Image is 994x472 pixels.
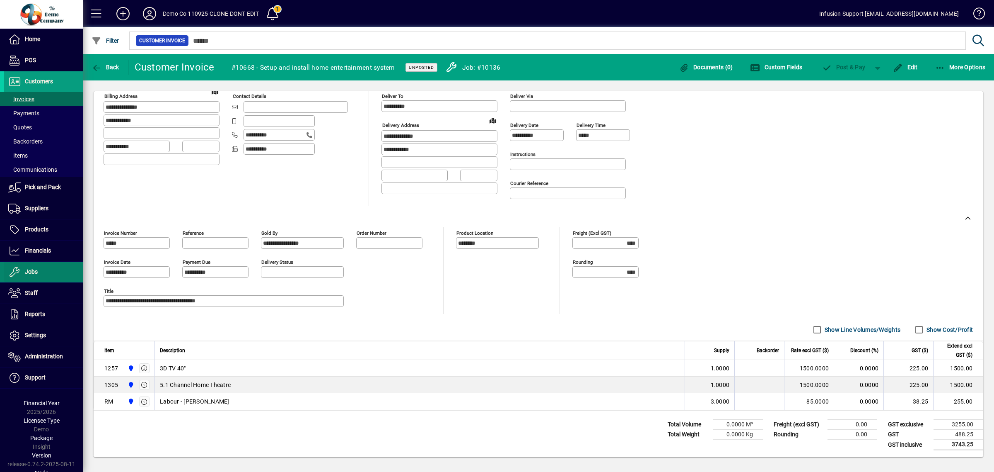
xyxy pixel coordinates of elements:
[136,6,163,21] button: Profile
[4,304,83,325] a: Reports
[83,60,128,75] app-page-header-button: Back
[891,60,920,75] button: Edit
[789,397,829,406] div: 85.0000
[163,7,259,20] div: Demo Co 110925 CLONE DONT EDIT
[573,259,593,265] mat-label: Rounding
[89,33,121,48] button: Filter
[25,184,61,190] span: Pick and Pack
[819,7,959,20] div: Infusion Support [EMAIL_ADDRESS][DOMAIN_NAME]
[104,364,118,372] div: 1257
[663,420,713,430] td: Total Volume
[711,397,730,406] span: 3.0000
[711,364,730,372] span: 1.0000
[232,61,395,74] div: #10668 - Setup and install home entertainment system
[409,65,434,70] span: Unposted
[357,230,386,236] mat-label: Order number
[883,360,933,377] td: 225.00
[967,2,984,29] a: Knowledge Base
[8,110,39,117] span: Payments
[125,380,135,389] span: Auckland
[791,346,829,355] span: Rate excl GST ($)
[789,381,829,389] div: 1500.0000
[4,134,83,148] a: Backorders
[24,417,60,424] span: Licensee Type
[4,367,83,388] a: Support
[714,346,729,355] span: Supply
[25,353,63,360] span: Administration
[893,64,918,71] span: Edit
[4,29,83,50] a: Home
[104,259,130,265] mat-label: Invoice date
[883,393,933,410] td: 38.25
[25,332,46,338] span: Settings
[160,364,186,372] span: 3D TV 40"
[25,247,51,254] span: Financials
[4,163,83,177] a: Communications
[789,364,829,372] div: 1500.0000
[104,381,118,389] div: 1305
[933,360,983,377] td: 1500.00
[770,420,828,430] td: Freight (excl GST)
[884,440,934,450] td: GST inclusive
[4,283,83,304] a: Staff
[439,54,503,80] a: Job: #10136
[139,36,185,45] span: Customer Invoice
[8,166,57,173] span: Communications
[4,106,83,120] a: Payments
[828,420,877,430] td: 0.00
[160,397,229,406] span: Labour - [PERSON_NAME]
[25,311,45,317] span: Reports
[25,268,38,275] span: Jobs
[160,346,185,355] span: Description
[850,346,878,355] span: Discount (%)
[510,122,538,128] mat-label: Delivery date
[30,435,53,441] span: Package
[770,430,828,440] td: Rounding
[104,397,113,406] div: RM
[25,78,53,85] span: Customers
[208,85,222,98] a: View on map
[32,452,51,459] span: Version
[25,374,46,381] span: Support
[8,138,43,145] span: Backorders
[183,259,210,265] mat-label: Payment due
[125,364,135,373] span: Auckland
[757,346,779,355] span: Backorder
[510,93,533,99] mat-label: Deliver via
[4,325,83,346] a: Settings
[104,288,113,294] mat-label: Title
[4,120,83,134] a: Quotes
[883,377,933,393] td: 225.00
[4,92,83,106] a: Invoices
[834,393,883,410] td: 0.0000
[818,60,869,75] button: Post & Pay
[4,148,83,163] a: Items
[4,346,83,367] a: Administration
[261,259,293,265] mat-label: Delivery status
[836,64,840,71] span: P
[462,61,501,74] div: Job: #10136
[934,430,983,440] td: 488.25
[933,60,988,75] button: More Options
[382,93,403,99] mat-label: Deliver To
[25,36,40,42] span: Home
[4,50,83,71] a: POS
[663,430,713,440] td: Total Weight
[939,341,972,360] span: Extend excl GST ($)
[711,381,730,389] span: 1.0000
[933,393,983,410] td: 255.00
[104,346,114,355] span: Item
[4,198,83,219] a: Suppliers
[89,60,121,75] button: Back
[884,430,934,440] td: GST
[679,64,733,71] span: Documents (0)
[934,440,983,450] td: 3743.25
[4,219,83,240] a: Products
[925,326,973,334] label: Show Cost/Profit
[834,360,883,377] td: 0.0000
[160,381,231,389] span: 5.1 Channel Home Theatre
[4,262,83,282] a: Jobs
[92,37,119,44] span: Filter
[104,230,137,236] mat-label: Invoice number
[510,180,548,186] mat-label: Courier Reference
